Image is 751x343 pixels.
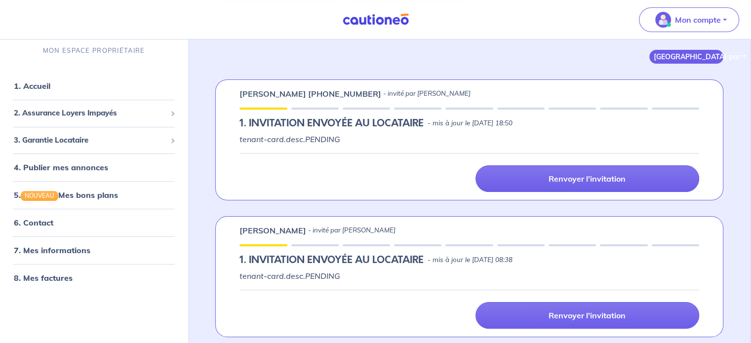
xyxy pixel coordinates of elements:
a: 8. Mes factures [14,273,73,283]
a: Renvoyer l'invitation [475,302,699,329]
p: tenant-card.desc.PENDING [239,133,699,145]
p: Renvoyer l'invitation [549,174,626,184]
p: - invité par [PERSON_NAME] [383,89,471,99]
div: 6. Contact [4,213,184,233]
h5: 1.︎ INVITATION ENVOYÉE AU LOCATAIRE [239,117,424,129]
a: 4. Publier mes annonces [14,163,108,173]
a: 7. Mes informations [14,246,90,256]
div: 2. Assurance Loyers Impayés [4,104,184,123]
p: - mis à jour le [DATE] 08:38 [428,255,513,265]
span: 2. Assurance Loyers Impayés [14,108,166,119]
p: Renvoyer l'invitation [549,310,626,320]
button: [GEOGRAPHIC_DATA] par [649,50,723,64]
span: 3. Garantie Locataire [14,135,166,146]
a: 5.NOUVEAUMes bons plans [14,191,118,200]
div: 8. Mes factures [4,268,184,288]
button: illu_account_valid_menu.svgMon compte [639,7,739,32]
a: Renvoyer l'invitation [475,165,699,192]
div: 4. Publier mes annonces [4,158,184,178]
p: [PERSON_NAME] [239,225,306,236]
div: 7. Mes informations [4,241,184,261]
div: 3. Garantie Locataire [4,131,184,150]
div: 5.NOUVEAUMes bons plans [4,186,184,205]
p: Mon compte [675,14,721,26]
p: MON ESPACE PROPRIÉTAIRE [43,46,145,56]
a: 6. Contact [14,218,53,228]
p: [PERSON_NAME] [PHONE_NUMBER] [239,88,381,100]
img: illu_account_valid_menu.svg [655,12,671,28]
div: state: PENDING, Context: IN-LANDLORD [239,254,699,266]
div: state: PENDING, Context: IN-LANDLORD [239,117,699,129]
a: 1. Accueil [14,81,50,91]
p: - invité par [PERSON_NAME] [308,226,395,235]
img: Cautioneo [339,13,413,26]
div: 1. Accueil [4,76,184,96]
p: tenant-card.desc.PENDING [239,270,699,282]
p: - mis à jour le [DATE] 18:50 [428,118,513,128]
h5: 1.︎ INVITATION ENVOYÉE AU LOCATAIRE [239,254,424,266]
